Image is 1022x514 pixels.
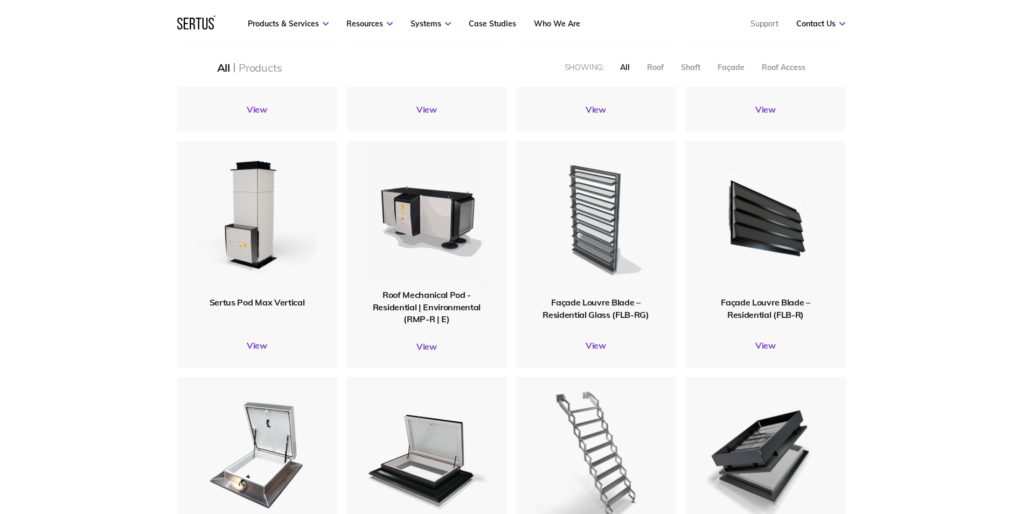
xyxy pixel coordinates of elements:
a: View [177,104,337,115]
a: Contact Us [796,19,845,29]
a: View [347,341,507,352]
div: All [620,62,630,72]
div: Roof [647,62,664,72]
a: Products & Services [248,19,329,29]
a: Support [750,19,778,29]
a: Resources [346,19,393,29]
a: View [516,340,676,351]
span: Sertus Pod Max Vertical [210,297,305,308]
div: All [217,61,230,74]
a: View [177,340,337,351]
a: Case Studies [469,19,516,29]
a: View [686,340,846,351]
div: Shaft [681,62,700,72]
div: Showing: [565,62,604,72]
div: Façade [718,62,745,72]
a: View [516,104,676,115]
span: Façade Louvre Blade – Residential Glass (FLB-RG) [543,297,649,319]
div: Roof Access [762,62,805,72]
a: View [347,104,507,115]
a: Who We Are [534,19,580,29]
div: Products [239,61,282,74]
a: View [686,104,846,115]
span: Roof Mechanical Pod - Residential | Environmental (RMP-R | E) [373,289,481,324]
a: Systems [411,19,451,29]
span: Façade Louvre Blade – Residential (FLB-R) [721,297,810,319]
iframe: Chat Widget [968,462,1022,514]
